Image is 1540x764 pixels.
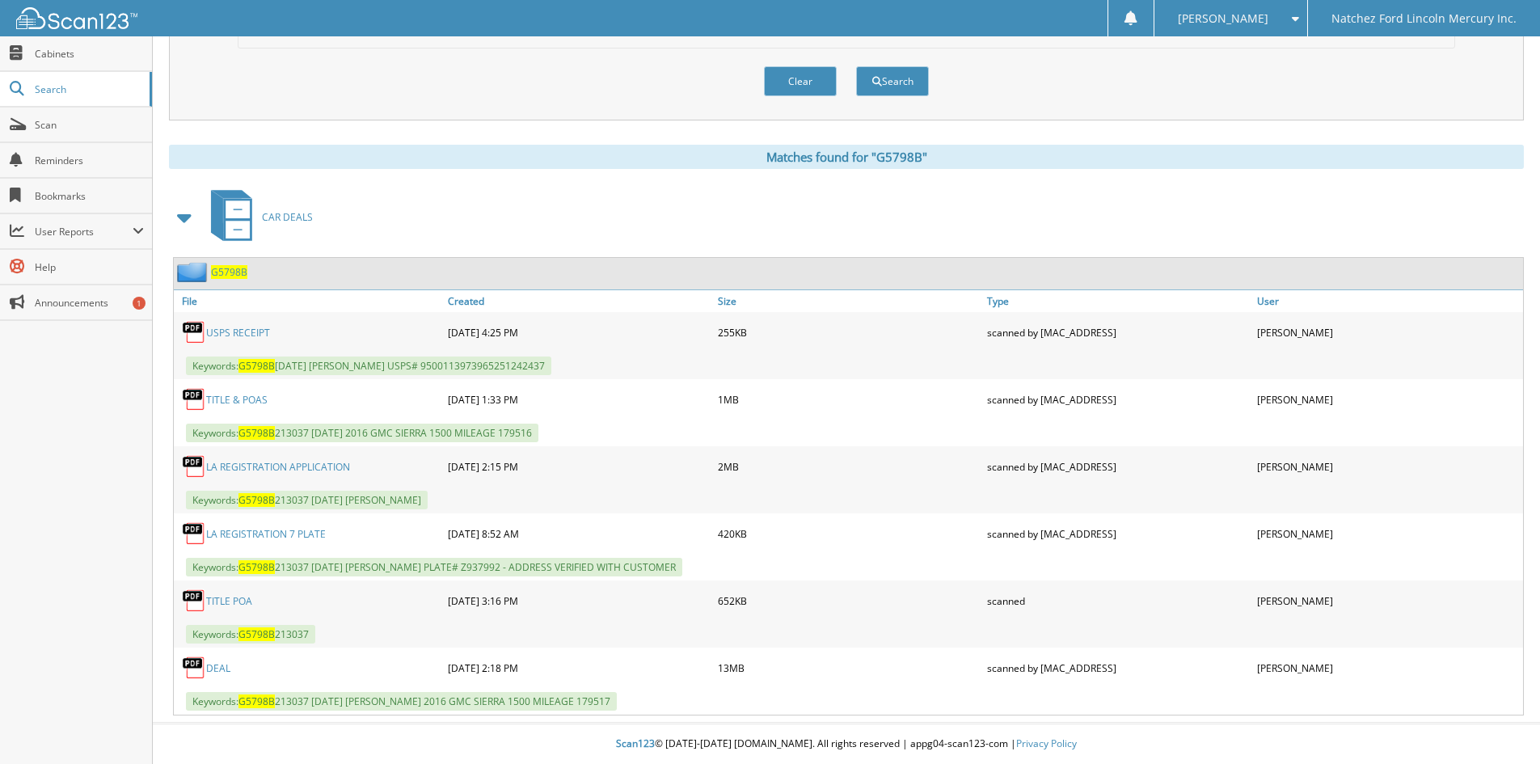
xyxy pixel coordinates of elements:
div: 255KB [714,316,984,348]
div: 2MB [714,450,984,483]
div: [PERSON_NAME] [1253,517,1523,550]
div: 652KB [714,585,984,617]
img: scan123-logo-white.svg [16,7,137,29]
span: User Reports [35,225,133,238]
img: PDF.png [182,589,206,613]
span: CAR DEALS [262,210,313,224]
div: [DATE] 3:16 PM [444,585,714,617]
span: G5798B [238,426,275,440]
a: File [174,290,444,312]
img: PDF.png [182,454,206,479]
span: G5798B [238,627,275,641]
span: Keywords: 213037 [DATE] 2016 GMC SIERRA 1500 MILEAGE 179516 [186,424,538,442]
div: © [DATE]-[DATE] [DOMAIN_NAME]. All rights reserved | appg04-scan123-com | [153,724,1540,764]
div: 1 [133,297,146,310]
a: CAR DEALS [201,185,313,249]
div: [PERSON_NAME] [1253,450,1523,483]
div: [DATE] 4:25 PM [444,316,714,348]
div: 420KB [714,517,984,550]
a: LA REGISTRATION APPLICATION [206,460,350,474]
span: Announcements [35,296,144,310]
img: PDF.png [182,387,206,412]
span: Scan123 [616,737,655,750]
div: [DATE] 2:18 PM [444,652,714,684]
div: 13MB [714,652,984,684]
span: Reminders [35,154,144,167]
button: Clear [764,66,837,96]
img: PDF.png [182,521,206,546]
div: scanned by [MAC_ADDRESS] [983,517,1253,550]
div: scanned by [MAC_ADDRESS] [983,316,1253,348]
a: Type [983,290,1253,312]
a: User [1253,290,1523,312]
div: scanned by [MAC_ADDRESS] [983,450,1253,483]
a: DEAL [206,661,230,675]
div: [PERSON_NAME] [1253,316,1523,348]
a: Privacy Policy [1016,737,1077,750]
img: PDF.png [182,656,206,680]
span: [PERSON_NAME] [1178,14,1268,23]
span: Keywords: 213037 [DATE] [PERSON_NAME] PLATE# Z937992 - ADDRESS VERIFIED WITH CUSTOMER [186,558,682,576]
a: Created [444,290,714,312]
div: scanned [983,585,1253,617]
span: Keywords: 213037 [186,625,315,644]
button: Search [856,66,929,96]
div: [DATE] 2:15 PM [444,450,714,483]
span: Keywords: [DATE] [PERSON_NAME] USPS# 9500113973965251242437 [186,357,551,375]
span: G5798B [238,493,275,507]
img: PDF.png [182,320,206,344]
span: Help [35,260,144,274]
span: Search [35,82,141,96]
div: [PERSON_NAME] [1253,383,1523,416]
img: folder2.png [177,262,211,282]
div: [PERSON_NAME] [1253,585,1523,617]
span: Cabinets [35,47,144,61]
div: [DATE] 8:52 AM [444,517,714,550]
div: [PERSON_NAME] [1253,652,1523,684]
span: G5798B [238,359,275,373]
a: USPS RECEIPT [206,326,270,340]
span: Bookmarks [35,189,144,203]
div: scanned by [MAC_ADDRESS] [983,652,1253,684]
div: [DATE] 1:33 PM [444,383,714,416]
a: TITLE & POAS [206,393,268,407]
a: LA REGISTRATION 7 PLATE [206,527,326,541]
span: Keywords: 213037 [DATE] [PERSON_NAME] [186,491,428,509]
a: TITLE POA [206,594,252,608]
div: scanned by [MAC_ADDRESS] [983,383,1253,416]
span: Scan [35,118,144,132]
a: Size [714,290,984,312]
span: G5798B [238,560,275,574]
span: Natchez Ford Lincoln Mercury Inc. [1331,14,1517,23]
a: G5798B [211,265,247,279]
span: Keywords: 213037 [DATE] [PERSON_NAME] 2016 GMC SIERRA 1500 MILEAGE 179517 [186,692,617,711]
span: G5798B [238,694,275,708]
div: 1MB [714,383,984,416]
div: Matches found for "G5798B" [169,145,1524,169]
